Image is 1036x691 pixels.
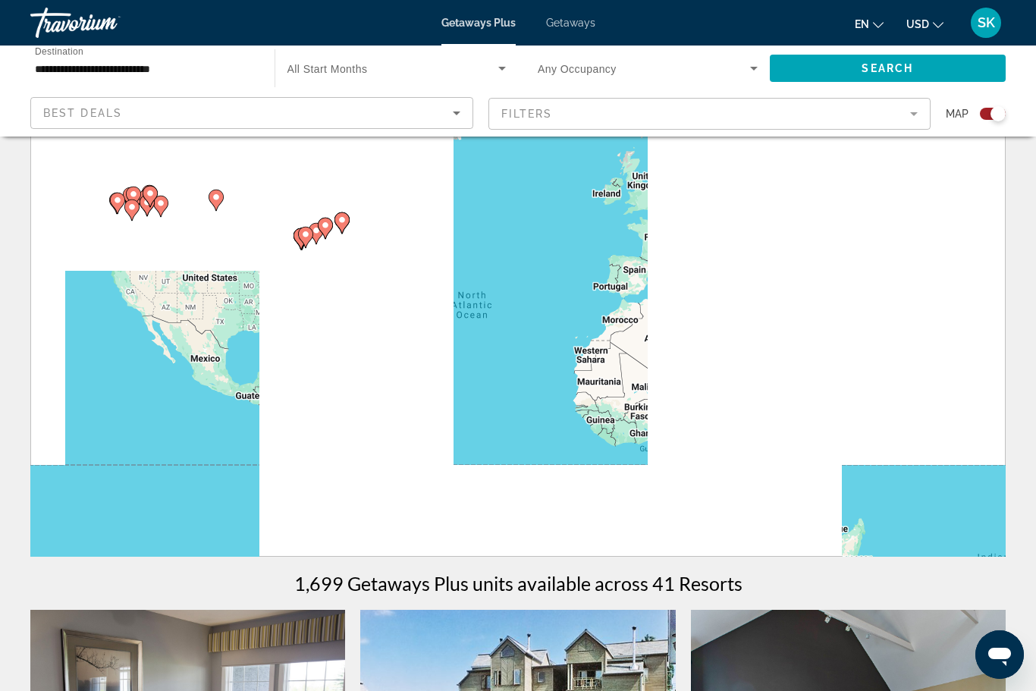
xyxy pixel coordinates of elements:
[906,18,929,30] span: USD
[43,107,122,119] span: Best Deals
[30,3,182,42] a: Travorium
[538,63,617,75] span: Any Occupancy
[978,15,995,30] span: SK
[946,103,969,124] span: Map
[294,572,742,595] h1: 1,699 Getaways Plus units available across 41 Resorts
[287,63,368,75] span: All Start Months
[546,17,595,29] a: Getaways
[906,13,943,35] button: Change currency
[35,46,83,56] span: Destination
[862,62,913,74] span: Search
[770,55,1006,82] button: Search
[855,13,884,35] button: Change language
[975,630,1024,679] iframe: Button to launch messaging window
[855,18,869,30] span: en
[488,97,931,130] button: Filter
[441,17,516,29] a: Getaways Plus
[966,7,1006,39] button: User Menu
[43,104,460,122] mat-select: Sort by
